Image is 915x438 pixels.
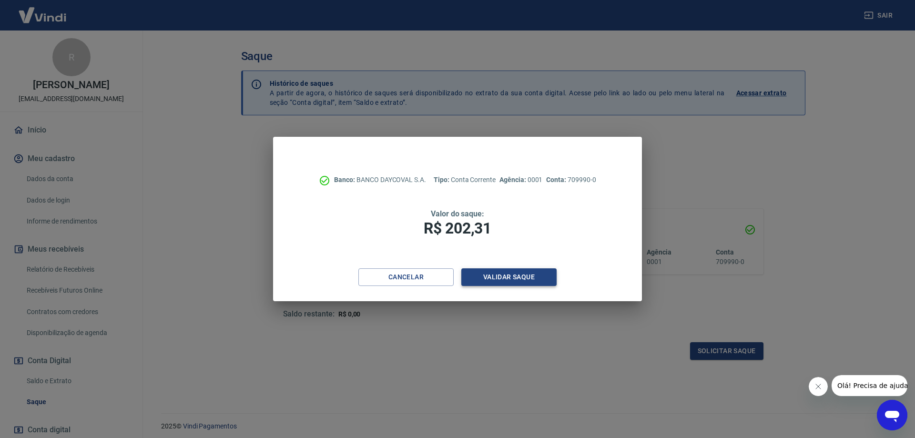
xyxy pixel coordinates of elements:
[431,209,484,218] span: Valor do saque:
[809,377,828,396] iframe: Fechar mensagem
[877,400,907,430] iframe: Botão para abrir a janela de mensagens
[424,219,491,237] span: R$ 202,31
[546,175,596,185] p: 709990-0
[6,7,80,14] span: Olá! Precisa de ajuda?
[434,175,496,185] p: Conta Corrente
[358,268,454,286] button: Cancelar
[434,176,451,183] span: Tipo:
[546,176,568,183] span: Conta:
[499,175,542,185] p: 0001
[334,176,356,183] span: Banco:
[499,176,528,183] span: Agência:
[832,375,907,396] iframe: Mensagem da empresa
[334,175,426,185] p: BANCO DAYCOVAL S.A.
[461,268,557,286] button: Validar saque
